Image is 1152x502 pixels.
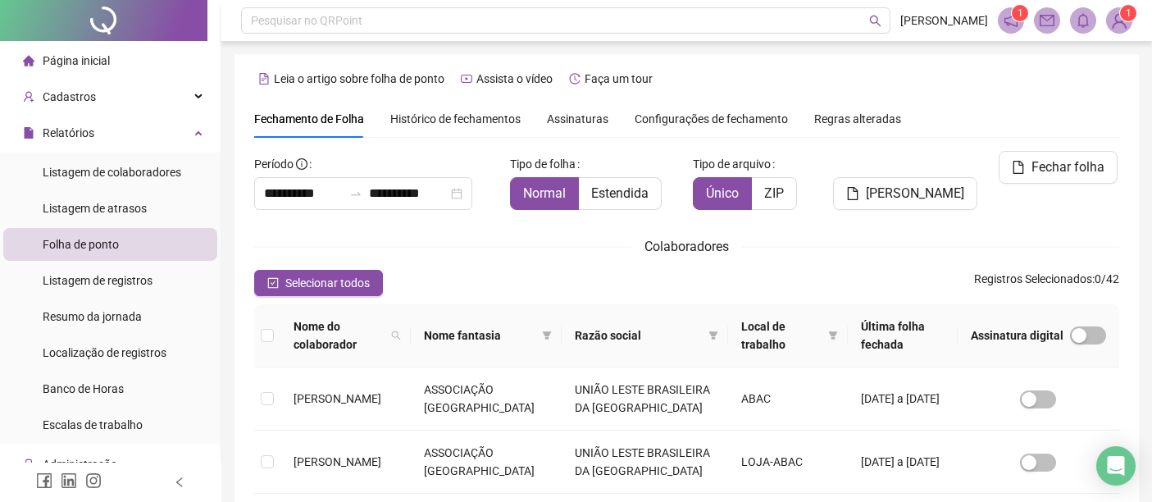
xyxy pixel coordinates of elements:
span: linkedin [61,472,77,489]
span: Colaboradores [644,239,729,254]
span: Fechar folha [1031,157,1104,177]
span: Leia o artigo sobre folha de ponto [274,72,444,85]
span: facebook [36,472,52,489]
td: LOJA-ABAC [728,431,848,494]
sup: 1 [1012,5,1028,21]
button: [PERSON_NAME] [833,177,977,210]
span: Nome fantasia [424,326,535,345]
span: 1 [1126,7,1132,19]
span: Regras alteradas [814,113,901,125]
span: Assista o vídeo [476,72,553,85]
span: Tipo de folha [510,155,576,173]
span: home [23,55,34,66]
span: file [846,187,859,200]
span: filter [542,331,552,340]
span: history [569,73,581,84]
span: Razão social [575,326,703,345]
span: file-text [258,73,270,84]
span: instagram [85,472,102,489]
span: Administração [43,458,117,471]
span: check-square [267,277,279,289]
span: filter [825,314,841,357]
td: UNIÃO LESTE BRASILEIRA DA [GEOGRAPHIC_DATA] [562,367,729,431]
span: Assinatura digital [971,326,1063,345]
span: Normal [523,185,566,201]
span: Banco de Horas [43,382,124,395]
span: left [174,477,185,488]
button: Selecionar todos [254,270,383,296]
span: file [23,127,34,139]
span: Tipo de arquivo [693,155,771,173]
span: Estendida [591,185,649,201]
span: to [349,187,362,200]
span: Histórico de fechamentos [390,112,521,125]
span: Localização de registros [43,346,166,359]
td: ABAC [728,367,848,431]
span: Local de trabalho [741,317,822,354]
span: Listagem de colaboradores [43,166,181,179]
sup: Atualize o seu contato no menu Meus Dados [1120,5,1136,21]
span: Cadastros [43,90,96,103]
span: bell [1076,13,1091,28]
span: 1 [1018,7,1023,19]
span: filter [539,323,555,348]
span: Listagem de registros [43,274,153,287]
span: Registros Selecionados [974,272,1092,285]
td: [DATE] a [DATE] [848,431,958,494]
span: : 0 / 42 [974,270,1119,296]
span: Único [706,185,739,201]
span: swap-right [349,187,362,200]
span: Escalas de trabalho [43,418,143,431]
span: [PERSON_NAME] [866,184,964,203]
td: ASSOCIAÇÃO [GEOGRAPHIC_DATA] [411,431,562,494]
td: [DATE] a [DATE] [848,367,958,431]
span: Fechamento de Folha [254,112,364,125]
span: Assinaturas [547,113,608,125]
span: user-add [23,91,34,103]
span: Relatórios [43,126,94,139]
span: filter [708,331,718,340]
span: search [391,331,401,340]
span: Página inicial [43,54,110,67]
span: Configurações de fechamento [635,113,788,125]
span: Nome do colaborador [294,317,385,354]
span: Listagem de atrasos [43,202,147,215]
span: ZIP [764,185,784,201]
span: youtube [461,73,472,84]
td: UNIÃO LESTE BRASILEIRA DA [GEOGRAPHIC_DATA] [562,431,729,494]
span: filter [705,323,722,348]
span: Folha de ponto [43,238,119,251]
span: search [388,314,404,357]
td: ASSOCIAÇÃO [GEOGRAPHIC_DATA] [411,367,562,431]
button: Fechar folha [999,151,1118,184]
span: Período [254,157,294,171]
span: notification [1004,13,1018,28]
img: 47111 [1107,8,1132,33]
span: [PERSON_NAME] [900,11,988,30]
span: mail [1040,13,1054,28]
span: [PERSON_NAME] [294,392,381,405]
span: Selecionar todos [285,274,370,292]
span: Faça um tour [585,72,653,85]
span: Resumo da jornada [43,310,142,323]
span: info-circle [296,158,307,170]
span: [PERSON_NAME] [294,455,381,468]
div: Open Intercom Messenger [1096,446,1136,486]
span: search [869,15,881,27]
th: Última folha fechada [848,304,958,367]
span: file [1012,161,1025,174]
span: lock [23,459,34,470]
span: filter [828,331,838,340]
